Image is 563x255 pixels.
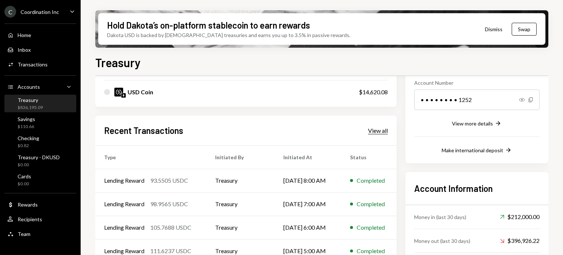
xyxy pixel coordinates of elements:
a: Recipients [4,212,76,226]
a: Checking$0.82 [4,133,76,150]
th: Initiated At [275,145,341,169]
div: Recipients [18,216,42,222]
div: Inbox [18,47,31,53]
div: $836,195.09 [18,105,43,111]
img: USDC [114,88,123,96]
h2: Recent Transactions [104,124,183,136]
div: 105.7688 USDC [150,223,191,232]
a: Rewards [4,198,76,211]
div: Savings [18,116,35,122]
button: Dismiss [476,21,512,38]
div: • • • • • • • • 1252 [414,90,540,110]
div: Make international deposit [442,147,503,153]
td: [DATE] 6:00 AM [275,216,341,239]
h2: Account Information [414,182,540,194]
div: Accounts [18,84,40,90]
div: $212,000.00 [500,212,540,221]
th: Status [341,145,397,169]
div: Lending Reward [104,200,144,208]
div: Lending Reward [104,176,144,185]
div: Hold Dakota’s on-platform stablecoin to earn rewards [107,19,310,31]
a: Team [4,227,76,240]
a: Savings$110.66 [4,114,76,131]
div: Account Number [414,79,540,87]
th: Type [95,145,206,169]
div: $0.00 [18,181,31,187]
a: Treasury$836,195.09 [4,95,76,112]
div: Rewards [18,201,38,208]
th: Initiated By [206,145,275,169]
button: Swap [512,23,537,36]
div: Treasury [18,97,43,103]
a: Cards$0.00 [4,171,76,189]
div: View more details [452,120,493,127]
div: Cards [18,173,31,179]
a: Home [4,28,76,41]
h1: Treasury [95,55,141,70]
div: Lending Reward [104,223,144,232]
div: Transactions [18,61,48,68]
div: Money out (last 30 days) [414,237,470,245]
div: Money in (last 30 days) [414,213,466,221]
button: Make international deposit [442,146,512,154]
div: View all [368,127,388,134]
div: 93.5505 USDC [150,176,188,185]
td: Treasury [206,216,275,239]
div: Completed [357,223,385,232]
div: Coordination Inc [21,9,59,15]
div: $0.00 [18,162,60,168]
a: Transactions [4,58,76,71]
div: $14,620.08 [359,88,388,96]
div: $0.82 [18,143,39,149]
div: $396,926.22 [500,236,540,245]
div: Home [18,32,31,38]
div: USD Coin [128,88,153,96]
td: Treasury [206,169,275,192]
td: Treasury [206,192,275,216]
div: $110.66 [18,124,35,130]
td: [DATE] 7:00 AM [275,192,341,216]
div: Team [18,231,30,237]
div: Dakota USD is backed by [DEMOGRAPHIC_DATA] treasuries and earns you up to 3.5% in passive rewards. [107,31,350,39]
div: Treasury - DKUSD [18,154,60,160]
a: View all [368,126,388,134]
div: Checking [18,135,39,141]
div: Completed [357,200,385,208]
img: ethereum-mainnet [121,93,126,98]
div: Completed [357,176,385,185]
a: Accounts [4,80,76,93]
a: Inbox [4,43,76,56]
td: [DATE] 8:00 AM [275,169,341,192]
div: C [4,6,16,18]
button: View more details [452,120,502,128]
div: 98.9565 USDC [150,200,188,208]
a: Treasury - DKUSD$0.00 [4,152,76,170]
